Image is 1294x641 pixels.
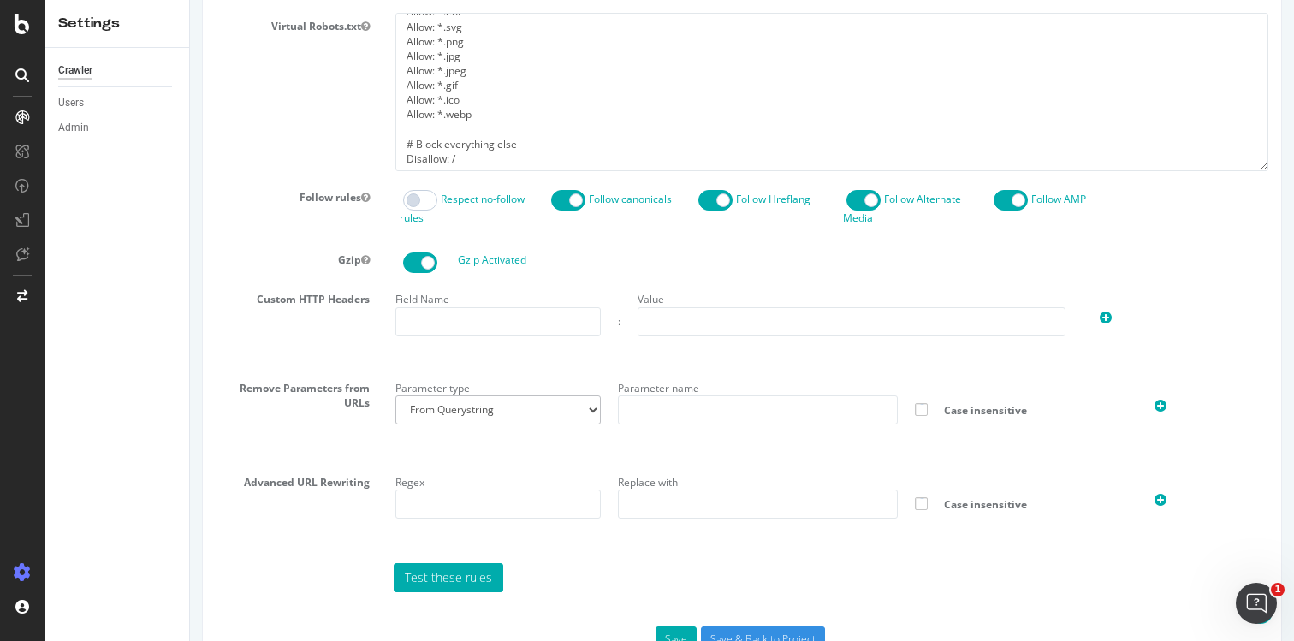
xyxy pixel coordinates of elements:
[428,375,509,395] label: Parameter name
[546,192,620,206] label: Follow Hreflang
[205,286,259,306] label: Field Name
[399,192,482,206] label: Follow canonicals
[841,192,896,206] label: Follow AMP
[171,190,180,205] button: Follow rules
[171,19,180,33] button: Virtual Robots.txt
[741,403,934,418] span: Case insensitive
[13,184,193,205] label: Follow rules
[428,469,488,490] label: Replace with
[171,252,180,267] button: Gzip
[58,119,89,137] div: Admin
[448,286,474,306] label: Value
[205,375,280,395] label: Parameter type
[1271,583,1285,596] span: 1
[58,119,177,137] a: Admin
[58,14,175,33] div: Settings
[268,252,336,267] label: Gzip Activated
[13,13,193,33] label: Virtual Robots.txt
[428,314,430,329] div: :
[13,375,193,410] label: Remove Parameters from URLs
[13,286,193,306] label: Custom HTTP Headers
[653,192,771,225] label: Follow Alternate Media
[58,62,177,80] a: Crawler
[13,246,193,267] label: Gzip
[13,469,193,490] label: Advanced URL Rewriting
[205,469,234,490] label: Regex
[204,563,313,592] a: Test these rules
[210,192,335,225] label: Respect no-follow rules
[58,94,177,112] a: Users
[741,497,934,512] span: Case insensitive
[58,94,84,112] div: Users
[1236,583,1277,624] iframe: Intercom live chat
[58,62,92,80] div: Crawler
